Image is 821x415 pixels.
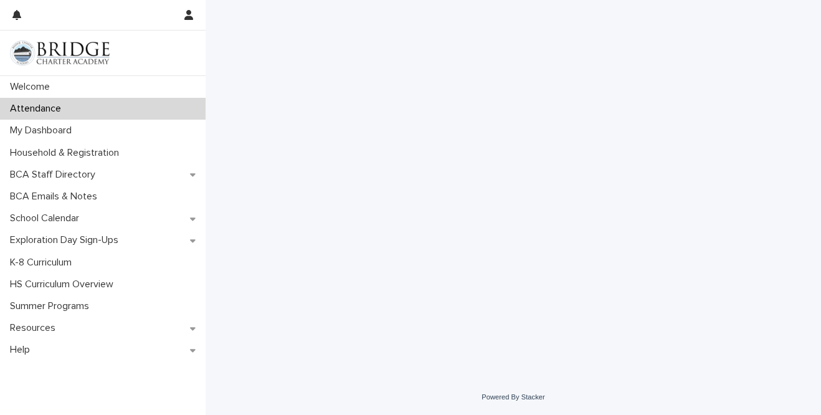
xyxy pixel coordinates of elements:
[5,191,107,203] p: BCA Emails & Notes
[5,322,65,334] p: Resources
[5,212,89,224] p: School Calendar
[5,257,82,269] p: K-8 Curriculum
[5,169,105,181] p: BCA Staff Directory
[5,81,60,93] p: Welcome
[5,344,40,356] p: Help
[5,279,123,290] p: HS Curriculum Overview
[5,234,128,246] p: Exploration Day Sign-Ups
[482,393,544,401] a: Powered By Stacker
[5,147,129,159] p: Household & Registration
[10,41,110,65] img: V1C1m3IdTEidaUdm9Hs0
[5,125,82,136] p: My Dashboard
[5,103,71,115] p: Attendance
[5,300,99,312] p: Summer Programs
